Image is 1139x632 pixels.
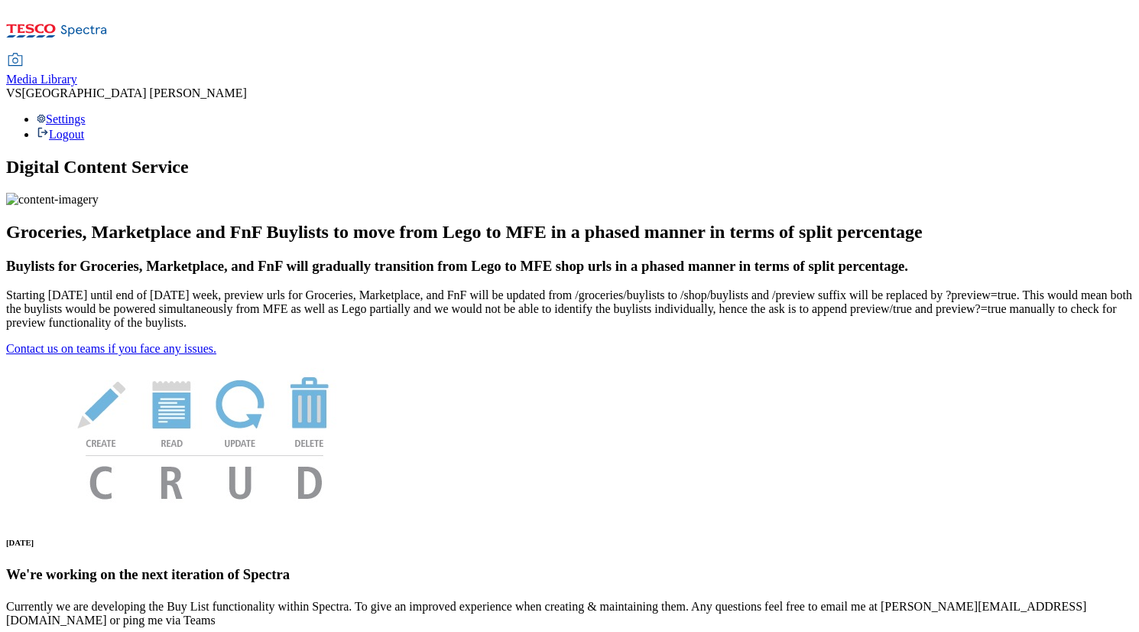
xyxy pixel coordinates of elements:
a: Settings [37,112,86,125]
h1: Digital Content Service [6,157,1133,178]
p: Starting [DATE] until end of [DATE] week, preview urls for Groceries, Marketplace, and FnF will b... [6,288,1133,330]
h3: Buylists for Groceries, Marketplace, and FnF will gradually transition from Lego to MFE shop urls... [6,258,1133,275]
a: Contact us on teams if you face any issues. [6,342,216,355]
h3: We're working on the next iteration of Spectra [6,566,1133,583]
span: VS [6,86,21,99]
h6: [DATE] [6,538,1133,547]
span: [GEOGRAPHIC_DATA] [PERSON_NAME] [21,86,246,99]
img: content-imagery [6,193,99,207]
a: Logout [37,128,84,141]
p: Currently we are developing the Buy List functionality within Spectra. To give an improved experi... [6,600,1133,627]
img: News Image [6,356,404,516]
a: Media Library [6,54,77,86]
span: Media Library [6,73,77,86]
h2: Groceries, Marketplace and FnF Buylists to move from Lego to MFE in a phased manner in terms of s... [6,222,1133,243]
